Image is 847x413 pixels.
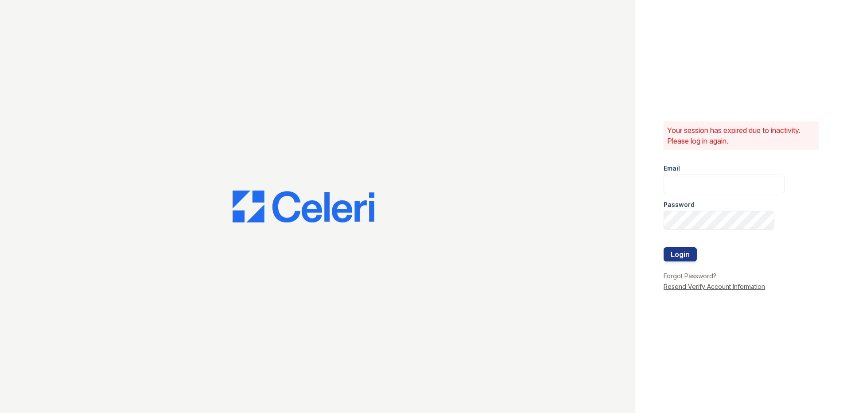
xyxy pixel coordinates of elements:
img: CE_Logo_Blue-a8612792a0a2168367f1c8372b55b34899dd931a85d93a1a3d3e32e68fde9ad4.png [233,191,374,222]
button: Login [664,247,697,261]
a: Forgot Password? [664,272,716,280]
label: Password [664,200,695,209]
a: Resend Verify Account Information [664,283,765,290]
label: Email [664,164,680,173]
p: Your session has expired due to inactivity. Please log in again. [667,125,815,146]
